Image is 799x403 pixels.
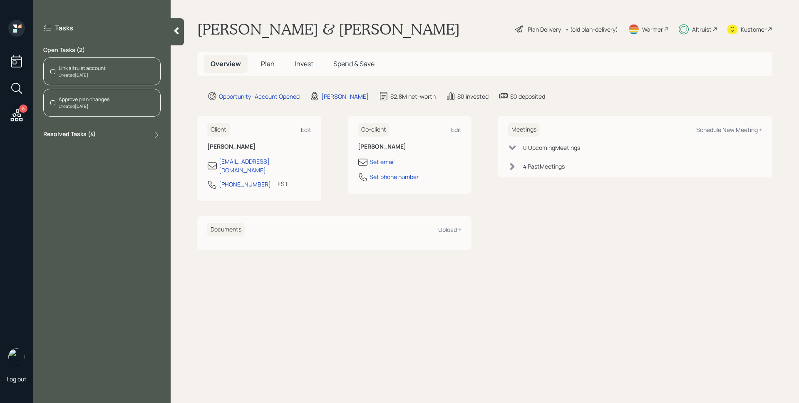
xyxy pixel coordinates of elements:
div: Log out [7,375,27,383]
h1: [PERSON_NAME] & [PERSON_NAME] [197,20,460,38]
div: Set email [370,157,395,166]
span: Overview [211,59,241,68]
div: Created [DATE] [59,72,106,78]
div: Upload + [438,226,462,234]
label: Tasks [55,23,73,32]
label: Open Tasks ( 2 ) [43,46,161,54]
div: $0 deposited [510,92,545,101]
div: [PERSON_NAME] [321,92,369,101]
h6: [PERSON_NAME] [207,143,311,150]
div: • (old plan-delivery) [565,25,618,34]
h6: Meetings [508,123,540,137]
h6: Client [207,123,230,137]
h6: Co-client [358,123,390,137]
div: Kustomer [741,25,767,34]
div: [EMAIL_ADDRESS][DOMAIN_NAME] [219,157,311,174]
span: Spend & Save [333,59,375,68]
div: Approve plan changes [59,96,109,103]
div: $0 invested [457,92,489,101]
img: james-distasi-headshot.png [8,348,25,365]
label: Resolved Tasks ( 4 ) [43,130,96,140]
div: Altruist [692,25,712,34]
div: 4 Past Meeting s [523,162,565,171]
div: 6 [19,104,27,113]
div: Edit [301,126,311,134]
div: Warmer [642,25,663,34]
div: Created [DATE] [59,103,109,109]
div: EST [278,179,288,188]
div: Link altruist account [59,65,106,72]
h6: Documents [207,223,245,236]
div: Schedule New Meeting + [696,126,762,134]
div: [PHONE_NUMBER] [219,180,271,189]
h6: [PERSON_NAME] [358,143,462,150]
span: Plan [261,59,275,68]
div: Plan Delivery [528,25,561,34]
div: Edit [451,126,462,134]
div: 0 Upcoming Meeting s [523,143,580,152]
div: Set phone number [370,172,419,181]
span: Invest [295,59,313,68]
div: Opportunity · Account Opened [219,92,300,101]
div: $2.8M net-worth [390,92,436,101]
